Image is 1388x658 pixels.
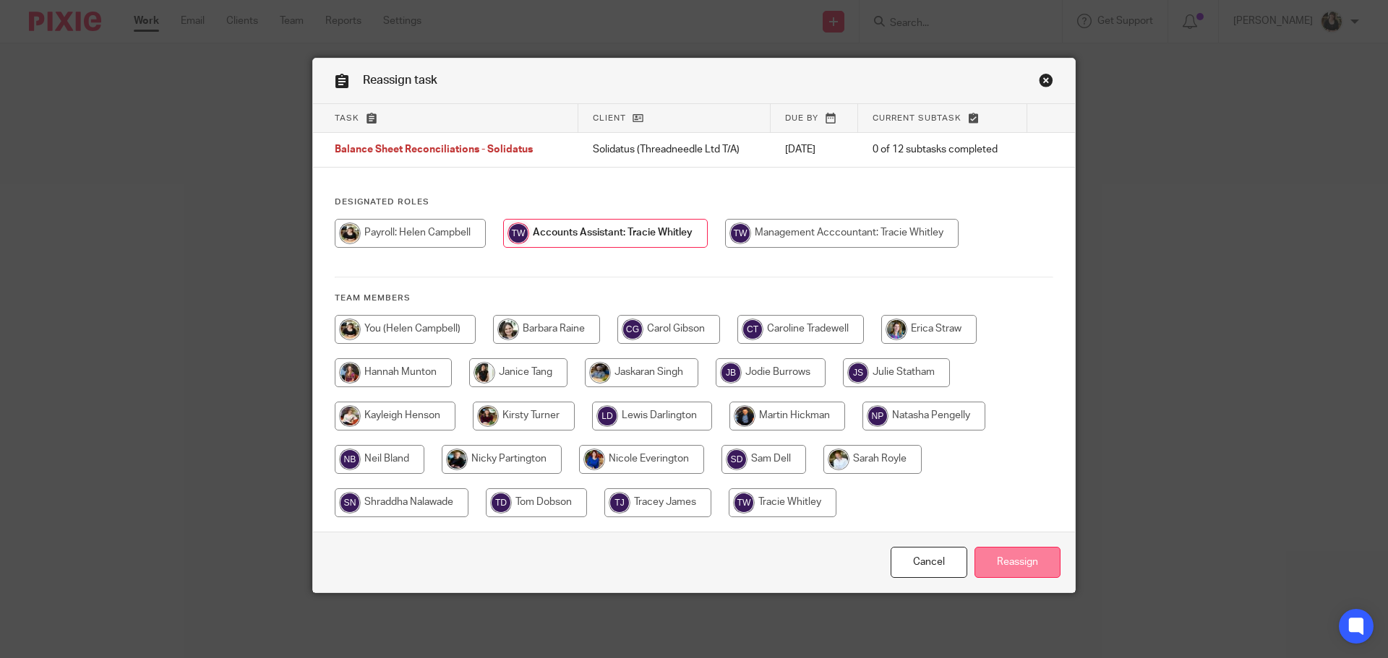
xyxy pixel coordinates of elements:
[593,114,626,122] span: Client
[974,547,1061,578] input: Reassign
[593,142,757,157] p: Solidatus (Threadneedle Ltd T/A)
[858,133,1027,168] td: 0 of 12 subtasks completed
[785,114,818,122] span: Due by
[335,293,1053,304] h4: Team members
[335,196,1053,208] h4: Designated Roles
[335,145,533,155] span: Balance Sheet Reconciliations - Solidatus
[891,547,967,578] a: Close this dialog window
[785,142,844,157] p: [DATE]
[363,74,437,86] span: Reassign task
[1039,73,1053,92] a: Close this dialog window
[873,114,961,122] span: Current subtask
[335,114,359,122] span: Task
